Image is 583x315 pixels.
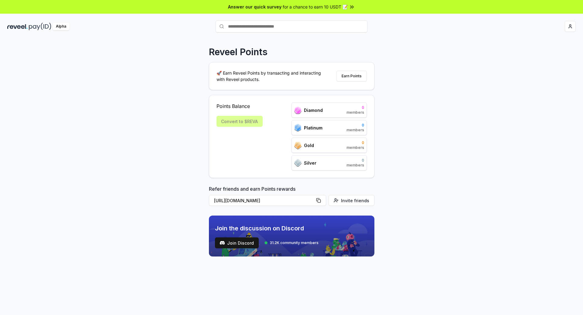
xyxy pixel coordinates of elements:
span: for a chance to earn 10 USDT 📝 [283,4,348,10]
img: test [220,240,225,245]
a: testJoin Discord [215,237,259,248]
img: ranks_icon [294,159,302,167]
span: members [346,145,364,150]
span: Join the discussion on Discord [215,224,319,233]
span: Silver [304,160,316,166]
button: [URL][DOMAIN_NAME] [209,195,326,206]
span: 31.2K community members [270,240,319,245]
button: Earn Points [336,71,367,82]
span: members [346,128,364,132]
div: Alpha [53,23,70,30]
img: reveel_dark [7,23,28,30]
span: members [346,110,364,115]
img: ranks_icon [294,142,302,149]
span: Join Discord [227,240,254,246]
button: Join Discord [215,237,259,248]
span: Gold [304,142,314,149]
span: Platinum [304,125,322,131]
p: 🚀 Earn Reveel Points by transacting and interacting with Reveel products. [216,70,326,82]
button: Invite friends [329,195,374,206]
span: 0 [346,105,364,110]
img: discord_banner [209,216,374,256]
span: Diamond [304,107,323,113]
img: pay_id [29,23,51,30]
span: Invite friends [341,197,369,204]
span: 0 [346,123,364,128]
span: Points Balance [216,102,263,110]
span: 0 [346,158,364,163]
img: ranks_icon [294,106,302,114]
span: members [346,163,364,168]
span: Answer our quick survey [228,4,281,10]
span: 0 [346,140,364,145]
div: Refer friends and earn Points rewards [209,185,374,208]
p: Reveel Points [209,46,268,57]
img: ranks_icon [294,124,302,132]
